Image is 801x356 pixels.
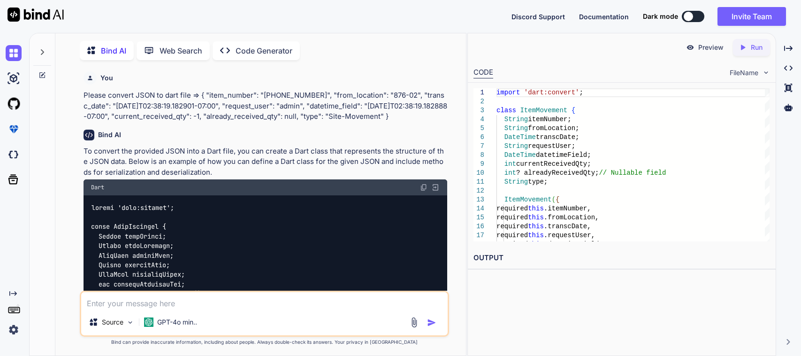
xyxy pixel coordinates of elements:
[536,151,591,159] span: datetimeField;
[511,13,565,21] span: Discord Support
[6,70,22,86] img: ai-studio
[528,178,548,186] span: type;
[6,45,22,61] img: chat
[420,184,427,191] img: copy
[84,90,448,122] p: Please convert JSON to dart file => { "item_number": "[PHONE_NUMBER]", "from_location": "876-02",...
[496,240,528,248] span: required
[528,214,544,221] span: this
[528,223,544,230] span: this
[84,146,448,178] p: To convert the provided JSON into a Dart file, you can create a Dart class that represents the st...
[473,142,484,151] div: 7
[6,322,22,338] img: settings
[751,43,763,52] p: Run
[504,151,536,159] span: DateTime
[528,232,544,239] span: this
[496,89,520,96] span: import
[528,205,544,212] span: this
[496,232,528,239] span: required
[473,124,484,133] div: 5
[496,214,528,221] span: required
[101,45,126,56] p: Bind AI
[504,160,516,168] span: int
[516,160,591,168] span: currentReceivedQty;
[579,12,629,22] button: Documentation
[409,317,420,328] img: attachment
[698,43,724,52] p: Preview
[100,73,113,83] h6: You
[473,178,484,186] div: 11
[473,133,484,142] div: 6
[524,89,580,96] span: 'dart:convert'
[6,121,22,137] img: premium
[544,214,599,221] span: .fromLocation,
[473,88,484,97] div: 1
[504,142,528,150] span: String
[473,240,484,249] div: 18
[427,318,436,327] img: icon
[686,43,694,52] img: preview
[544,232,595,239] span: .requestUser,
[98,130,121,139] h6: Bind AI
[717,7,786,26] button: Invite Team
[556,196,559,203] span: {
[544,240,603,248] span: .datetimeField,
[730,68,758,77] span: FileName
[6,147,22,163] img: darkCloudIdeIcon
[473,204,484,213] div: 14
[579,89,583,96] span: ;
[473,195,484,204] div: 13
[80,339,450,346] p: Bind can provide inaccurate information, including about people. Always double-check its answers....
[236,45,292,56] p: Code Generator
[544,205,591,212] span: .itemNumber,
[473,106,484,115] div: 3
[496,205,528,212] span: required
[504,196,552,203] span: ItemMovement
[504,133,536,141] span: DateTime
[643,12,678,21] span: Dark mode
[102,317,123,327] p: Source
[528,240,544,248] span: this
[504,124,528,132] span: String
[473,151,484,160] div: 8
[473,222,484,231] div: 16
[579,13,629,21] span: Documentation
[496,223,528,230] span: required
[126,318,134,326] img: Pick Models
[520,107,567,114] span: ItemMovement
[599,169,666,177] span: // Nullable field
[504,169,516,177] span: int
[571,107,575,114] span: {
[504,116,528,123] span: String
[511,12,565,22] button: Discord Support
[91,184,104,191] span: Dart
[528,142,575,150] span: requestUser;
[504,178,528,186] span: String
[473,186,484,195] div: 12
[473,169,484,178] div: 10
[473,115,484,124] div: 4
[431,183,440,192] img: Open in Browser
[473,97,484,106] div: 2
[544,223,591,230] span: .transcDate,
[157,317,197,327] p: GPT-4o min..
[528,124,579,132] span: fromLocation;
[144,317,153,327] img: GPT-4o mini
[473,67,493,78] div: CODE
[473,231,484,240] div: 17
[516,169,599,177] span: ? alreadyReceivedQty;
[762,69,770,77] img: chevron down
[473,160,484,169] div: 9
[496,107,516,114] span: class
[160,45,202,56] p: Web Search
[6,96,22,112] img: githubLight
[8,8,64,22] img: Bind AI
[473,213,484,222] div: 15
[536,133,579,141] span: transcDate;
[468,247,776,269] h2: OUTPUT
[528,116,571,123] span: itemNumber;
[551,196,555,203] span: (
